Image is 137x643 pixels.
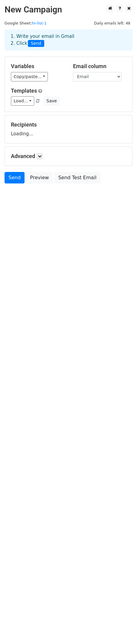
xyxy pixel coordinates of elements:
a: Send Test Email [54,172,100,183]
a: Load... [11,96,34,106]
small: Google Sheet: [5,21,47,25]
a: Templates [11,87,37,94]
div: Loading... [11,121,126,137]
h5: Recipients [11,121,126,128]
a: Daily emails left: 48 [92,21,132,25]
span: Send [28,40,44,47]
h2: New Campaign [5,5,132,15]
a: Copy/paste... [11,72,48,81]
span: Daily emails left: 48 [92,20,132,27]
a: Send [5,172,25,183]
h5: Advanced [11,153,126,160]
button: Save [44,96,59,106]
div: 1. Write your email in Gmail 2. Click [6,33,131,47]
h5: Variables [11,63,64,70]
a: Preview [26,172,53,183]
h5: Email column [73,63,126,70]
a: hr-list-1 [32,21,47,25]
